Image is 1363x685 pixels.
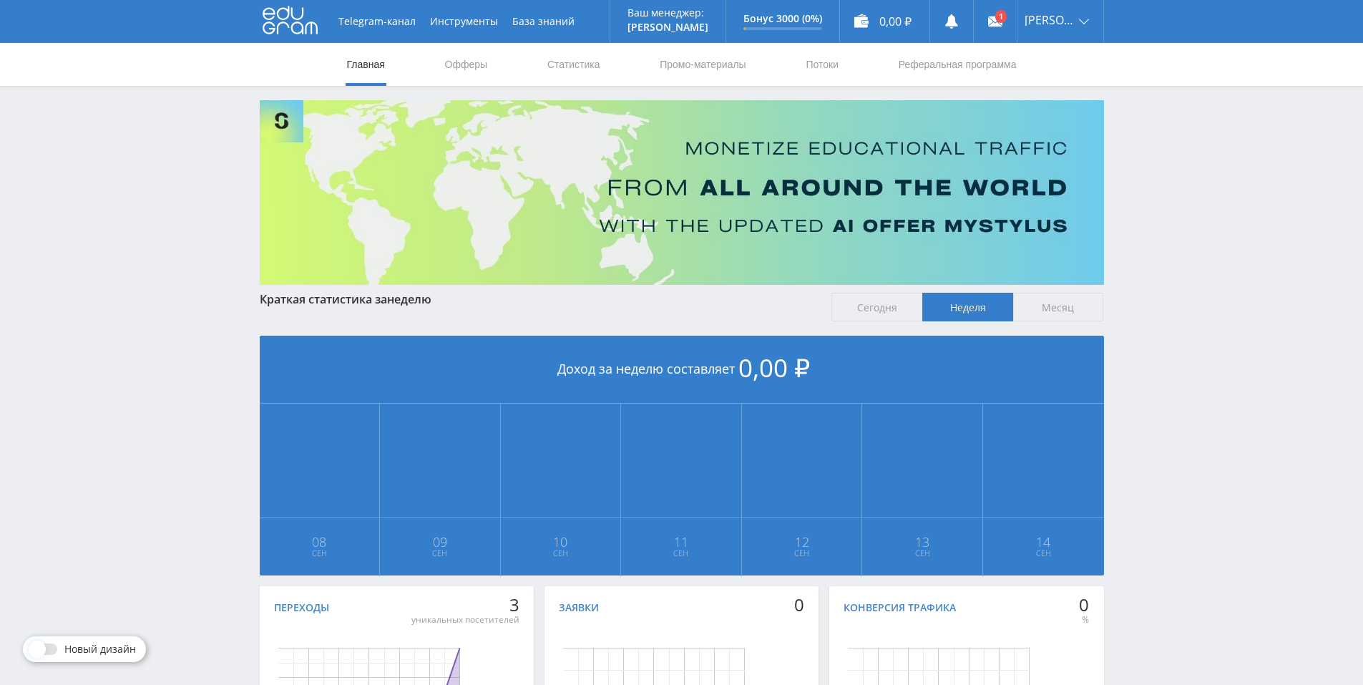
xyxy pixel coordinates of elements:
span: [PERSON_NAME] [1025,14,1075,26]
span: Сен [743,548,861,559]
div: % [1079,614,1089,626]
span: Неделя [922,293,1013,321]
span: Месяц [1013,293,1104,321]
span: 08 [260,536,379,548]
p: Ваш менеджер: [627,7,708,19]
div: Доход за неделю составляет [260,336,1104,404]
span: 13 [863,536,982,548]
div: 0 [1079,595,1089,615]
span: 14 [984,536,1103,548]
a: Статистика [546,43,602,86]
span: 10 [502,536,620,548]
span: неделю [387,291,431,307]
a: Офферы [444,43,489,86]
span: 11 [622,536,741,548]
span: Сен [381,548,499,559]
span: Сен [622,548,741,559]
div: Заявки [559,602,599,613]
img: Banner [260,100,1104,285]
a: Главная [346,43,386,86]
span: 09 [381,536,499,548]
div: 0 [794,595,804,615]
p: Бонус 3000 (0%) [743,13,822,24]
span: 0,00 ₽ [738,351,810,384]
div: Краткая статистика за [260,293,818,306]
span: Новый дизайн [64,643,136,655]
a: Реферальная программа [897,43,1018,86]
span: Сен [260,548,379,559]
p: [PERSON_NAME] [627,21,708,33]
div: Переходы [274,602,329,613]
a: Промо-материалы [658,43,747,86]
span: 12 [743,536,861,548]
span: Сен [863,548,982,559]
div: Конверсия трафика [844,602,956,613]
span: Сен [984,548,1103,559]
div: уникальных посетителей [411,614,519,626]
span: Сен [502,548,620,559]
a: Потоки [804,43,840,86]
span: Сегодня [831,293,922,321]
div: 3 [411,595,519,615]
